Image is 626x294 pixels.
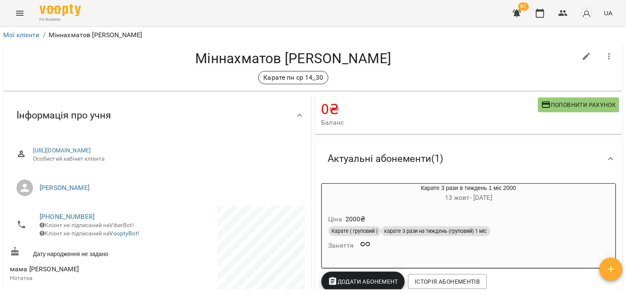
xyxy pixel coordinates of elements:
span: Додати Абонемент [328,277,399,287]
p: Нотатка [10,274,156,282]
img: Voopty Logo [40,4,81,16]
span: Актуальні абонементи ( 1 ) [328,152,444,165]
span: Інформація про учня [17,109,111,122]
h4: Міннахматов [PERSON_NAME] [10,50,577,67]
nav: breadcrumb [3,30,623,40]
a: [PERSON_NAME] [40,184,90,192]
button: Історія абонементів [408,274,487,289]
h4: 0 ₴ [321,101,538,118]
span: Історія абонементів [415,277,480,287]
span: 81 [518,2,529,11]
button: Поповнити рахунок [538,97,619,112]
a: [URL][DOMAIN_NAME] [33,147,91,154]
a: Мої клієнти [3,31,40,39]
span: Карате ( груповий ) [328,228,381,235]
div: Карате 3 рази в тиждень 1 міс 2000 [322,184,616,204]
a: [PHONE_NUMBER] [40,213,94,220]
li: / [43,30,45,40]
div: Карате пн ср 14_30 [258,71,329,84]
p: Міннахматов [PERSON_NAME] [49,30,142,40]
span: UA [604,9,613,17]
span: Клієнт не підписаний на ViberBot! [40,222,134,228]
span: Особистий кабінет клієнта [33,155,298,163]
img: avatar_s.png [581,7,593,19]
span: карате 3 рази на тиждень (груповий) 1 міс [381,228,491,235]
p: Карате пн ср 14_30 [264,73,324,83]
span: мама [PERSON_NAME] [10,265,79,273]
h6: Заняття [328,240,354,251]
button: Menu [10,3,30,23]
p: 2000 ₴ [345,214,366,224]
span: 13 жовт - [DATE] [445,194,492,202]
span: Поповнити рахунок [541,100,616,110]
button: Карате 3 рази в тиждень 1 міс 200013 жовт- [DATE]Ціна2000₴Карате ( груповий )карате 3 рази на тиж... [322,184,616,261]
span: Клієнт не підписаний на ! [40,230,139,237]
button: Додати Абонемент [321,272,405,292]
svg: Необмежені відвідування [361,239,371,249]
button: UA [601,5,616,21]
span: For Business [40,17,81,22]
a: VooptyBot [110,230,138,237]
div: Інформація про учня [3,94,312,137]
h6: Ціна [328,213,343,225]
div: Дату народження не задано [8,245,157,260]
span: Баланс [321,118,538,128]
div: Актуальні абонементи(1) [315,138,623,180]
